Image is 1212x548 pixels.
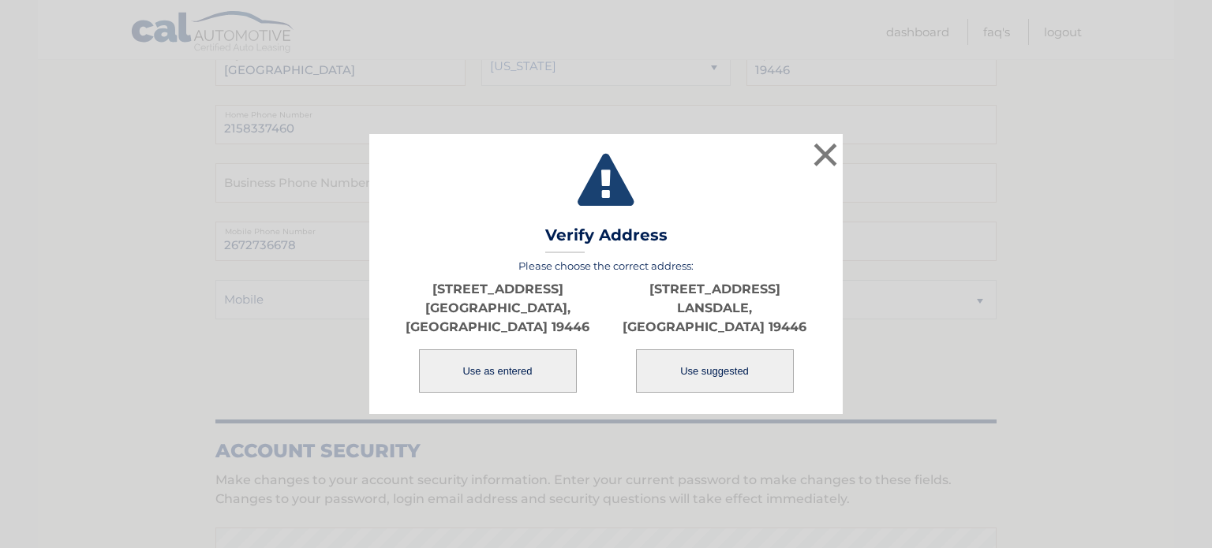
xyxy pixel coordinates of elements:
div: Please choose the correct address: [389,259,823,394]
p: [STREET_ADDRESS] LANSDALE, [GEOGRAPHIC_DATA] 19446 [606,280,823,337]
h3: Verify Address [545,226,668,253]
button: Use as entered [419,349,577,393]
button: × [810,139,841,170]
button: Use suggested [636,349,794,393]
p: [STREET_ADDRESS] [GEOGRAPHIC_DATA], [GEOGRAPHIC_DATA] 19446 [389,280,606,337]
